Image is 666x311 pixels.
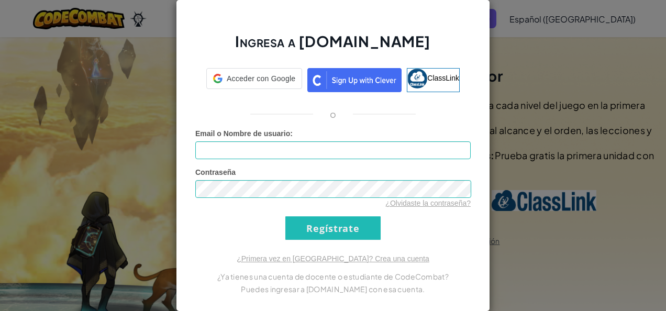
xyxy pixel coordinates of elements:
p: ¿Ya tienes una cuenta de docente o estudiante de CodeCombat? [195,270,471,283]
label: : [195,128,293,139]
input: Regístrate [285,216,381,240]
span: Contraseña [195,168,236,176]
span: Acceder con Google [227,73,295,84]
span: ClassLink [427,74,459,82]
a: ¿Primera vez en [GEOGRAPHIC_DATA]? Crea una cuenta [237,254,429,263]
p: o [330,108,336,120]
p: Puedes ingresar a [DOMAIN_NAME] con esa cuenta. [195,283,471,295]
div: Acceder con Google [206,68,302,89]
a: Acceder con Google [206,68,302,92]
span: Email o Nombre de usuario [195,129,290,138]
h2: Ingresa a [DOMAIN_NAME] [195,31,471,62]
a: ¿Olvidaste la contraseña? [385,199,471,207]
img: classlink-logo-small.png [407,69,427,88]
img: clever_sso_button@2x.png [307,68,402,92]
